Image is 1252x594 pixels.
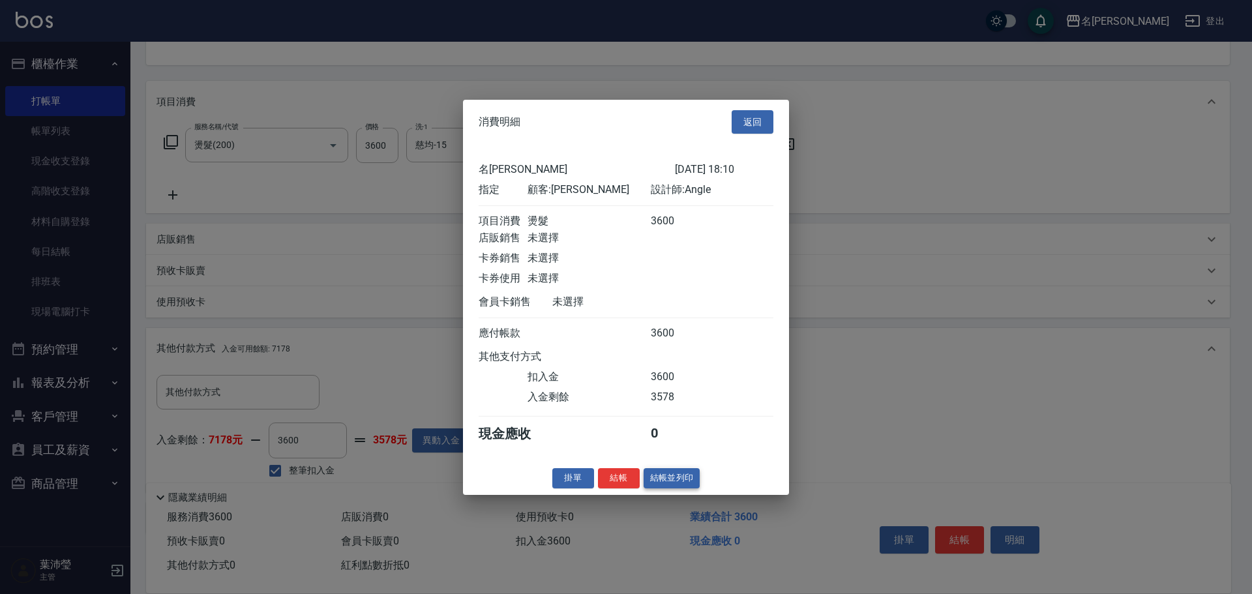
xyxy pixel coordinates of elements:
div: 店販銷售 [479,231,528,245]
div: 3600 [651,370,700,384]
div: 會員卡銷售 [479,295,552,309]
div: 名[PERSON_NAME] [479,163,675,177]
div: 3600 [651,327,700,340]
button: 掛單 [552,468,594,488]
div: 指定 [479,183,528,197]
div: 其他支付方式 [479,350,577,364]
div: 項目消費 [479,215,528,228]
div: [DATE] 18:10 [675,163,773,177]
div: 燙髮 [528,215,650,228]
div: 3578 [651,391,700,404]
div: 現金應收 [479,425,552,443]
button: 結帳 [598,468,640,488]
div: 0 [651,425,700,443]
span: 消費明細 [479,115,520,128]
div: 未選擇 [528,231,650,245]
div: 扣入金 [528,370,650,384]
div: 未選擇 [528,252,650,265]
div: 未選擇 [552,295,675,309]
div: 設計師: Angle [651,183,773,197]
button: 返回 [732,110,773,134]
div: 入金剩餘 [528,391,650,404]
div: 3600 [651,215,700,228]
div: 卡券銷售 [479,252,528,265]
div: 顧客: [PERSON_NAME] [528,183,650,197]
button: 結帳並列印 [644,468,700,488]
div: 應付帳款 [479,327,528,340]
div: 未選擇 [528,272,650,286]
div: 卡券使用 [479,272,528,286]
